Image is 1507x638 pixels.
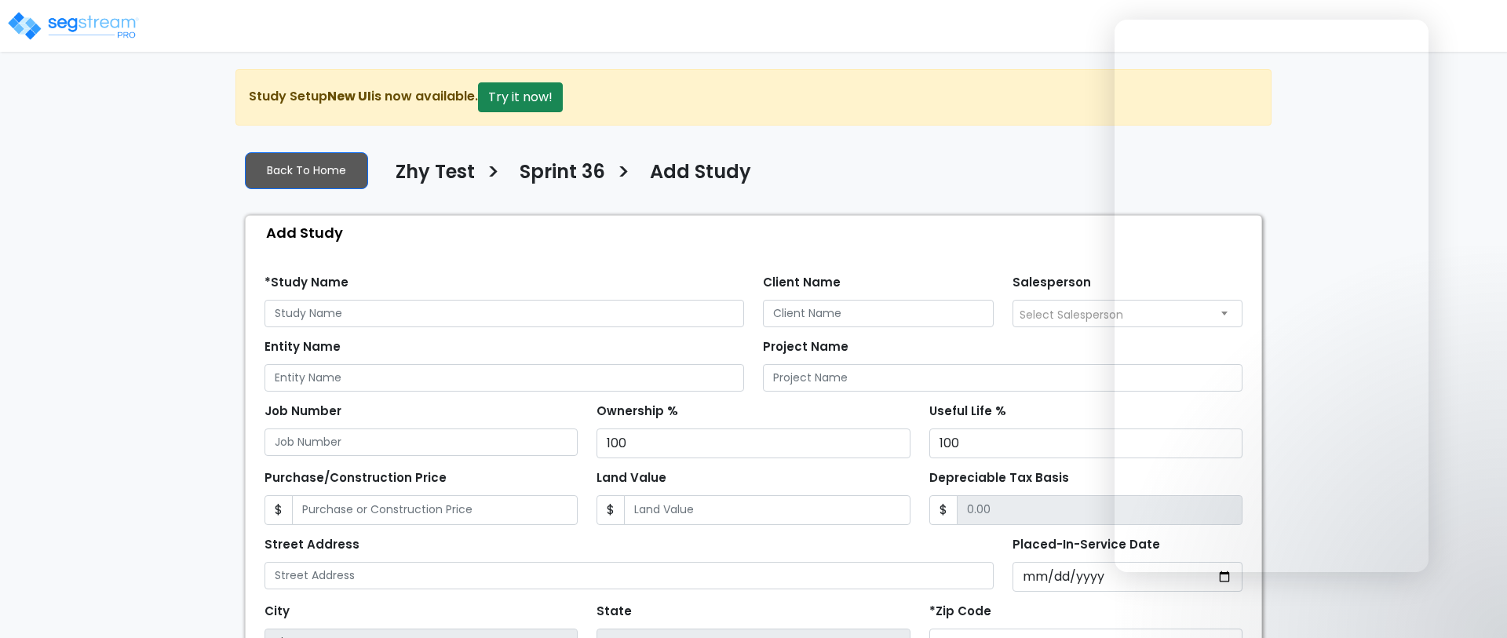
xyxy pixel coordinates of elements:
[265,428,578,456] input: Job Number
[929,495,958,525] span: $
[265,300,744,327] input: Study Name
[597,403,678,421] label: Ownership %
[265,536,359,554] label: Street Address
[763,274,841,292] label: Client Name
[265,338,341,356] label: Entity Name
[396,161,475,188] h4: Zhy Test
[763,300,994,327] input: Client Name
[265,274,348,292] label: *Study Name
[617,159,630,190] h3: >
[763,338,848,356] label: Project Name
[1115,20,1429,572] iframe: Intercom live chat
[650,161,751,188] h4: Add Study
[245,152,368,189] a: Back To Home
[327,87,371,105] strong: New UI
[597,469,666,487] label: Land Value
[1020,307,1123,323] span: Select Salesperson
[508,161,605,194] a: Sprint 36
[487,159,500,190] h3: >
[1391,585,1429,622] iframe: Intercom live chat
[597,495,625,525] span: $
[929,603,991,621] label: *Zip Code
[6,10,140,42] img: logo_pro_r.png
[265,403,341,421] label: Job Number
[929,403,1006,421] label: Useful Life %
[265,603,290,621] label: City
[235,69,1272,126] div: Study Setup is now available.
[265,469,447,487] label: Purchase/Construction Price
[1013,536,1160,554] label: Placed-In-Service Date
[292,495,578,525] input: Purchase or Construction Price
[638,161,751,194] a: Add Study
[929,428,1242,458] input: Useful Life %
[957,495,1242,525] input: 0.00
[1013,274,1091,292] label: Salesperson
[254,216,1261,250] div: Add Study
[478,82,563,112] button: Try it now!
[384,161,475,194] a: Zhy Test
[265,364,744,392] input: Entity Name
[265,562,994,589] input: Street Address
[597,603,632,621] label: State
[624,495,910,525] input: Land Value
[763,364,1242,392] input: Project Name
[597,428,910,458] input: Ownership %
[929,469,1069,487] label: Depreciable Tax Basis
[265,495,293,525] span: $
[520,161,605,188] h4: Sprint 36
